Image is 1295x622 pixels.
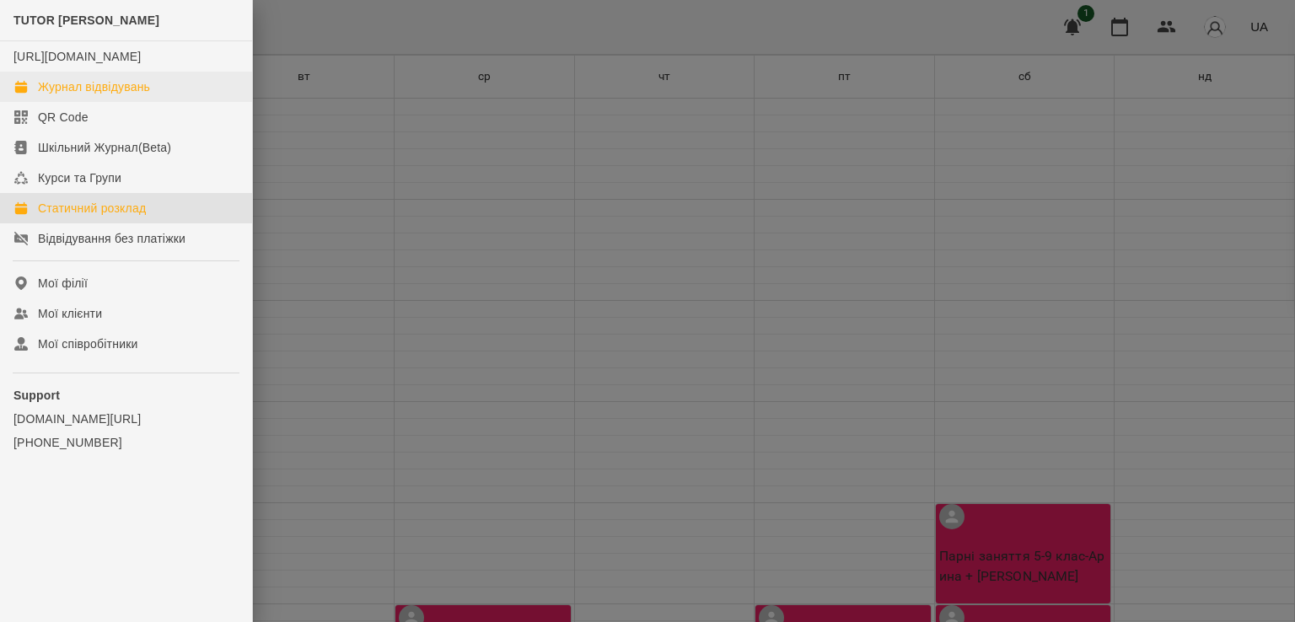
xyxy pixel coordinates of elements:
div: Відвідування без платіжки [38,230,185,247]
span: TUTOR [PERSON_NAME] [13,13,159,27]
div: Мої співробітники [38,335,138,352]
div: Статичний розклад [38,200,146,217]
div: Курси та Групи [38,169,121,186]
div: Мої філії [38,275,88,292]
p: Support [13,387,239,404]
a: [PHONE_NUMBER] [13,434,239,451]
a: [URL][DOMAIN_NAME] [13,50,141,63]
div: Журнал відвідувань [38,78,150,95]
a: [DOMAIN_NAME][URL] [13,410,239,427]
div: Шкільний Журнал(Beta) [38,139,171,156]
div: Мої клієнти [38,305,102,322]
div: QR Code [38,109,89,126]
